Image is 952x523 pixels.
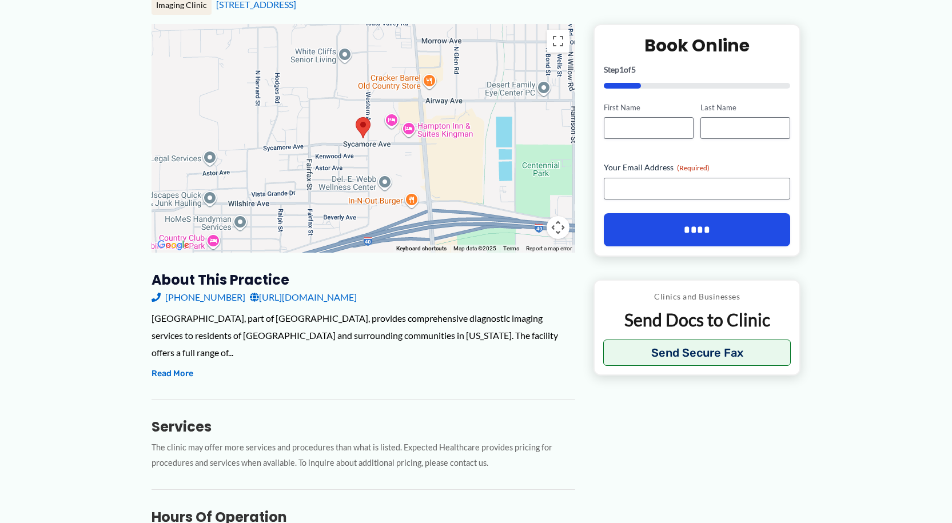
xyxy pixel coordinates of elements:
a: Open this area in Google Maps (opens a new window) [154,238,192,253]
p: Step of [604,66,791,74]
h2: Book Online [604,34,791,57]
span: 5 [631,65,636,74]
span: Map data ©2025 [453,245,496,251]
label: Last Name [700,102,790,113]
button: Map camera controls [547,216,569,239]
button: Read More [152,367,193,381]
h3: About this practice [152,271,575,289]
button: Toggle fullscreen view [547,30,569,53]
span: (Required) [677,163,710,172]
p: The clinic may offer more services and procedures than what is listed. Expected Healthcare provid... [152,440,575,471]
a: [URL][DOMAIN_NAME] [250,289,357,306]
span: 1 [619,65,624,74]
button: Keyboard shortcuts [396,245,447,253]
a: Terms [503,245,519,251]
button: Send Secure Fax [603,340,791,366]
p: Send Docs to Clinic [603,309,791,331]
a: Report a map error [526,245,572,251]
label: First Name [604,102,694,113]
img: Google [154,238,192,253]
h3: Services [152,418,575,436]
a: [PHONE_NUMBER] [152,289,245,306]
label: Your Email Address [604,162,791,173]
div: [GEOGRAPHIC_DATA], part of [GEOGRAPHIC_DATA], provides comprehensive diagnostic imaging services ... [152,310,575,361]
p: Clinics and Businesses [603,289,791,304]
